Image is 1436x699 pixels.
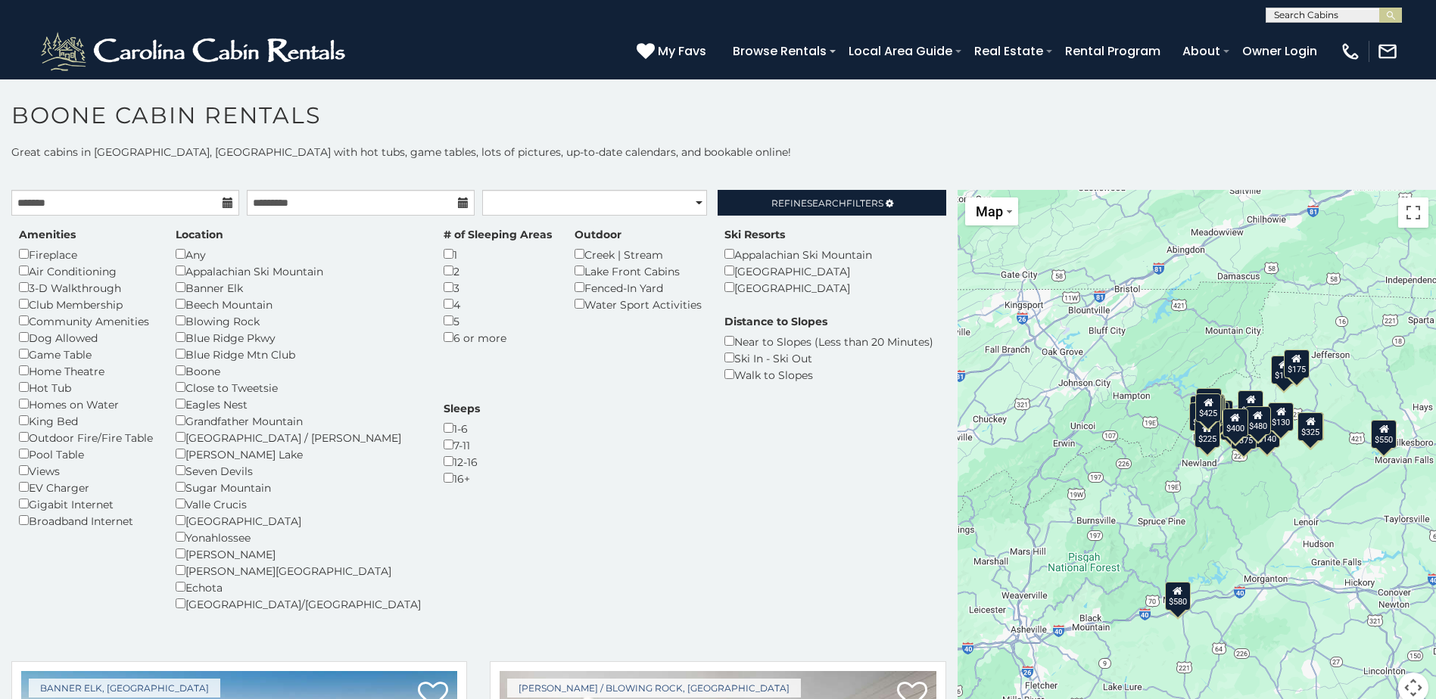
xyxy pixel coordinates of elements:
[1398,197,1428,228] button: Toggle fullscreen view
[724,314,827,329] label: Distance to Slopes
[724,227,785,242] label: Ski Resorts
[575,263,702,279] div: Lake Front Cabins
[176,529,421,545] div: Yonahlossee
[444,420,480,436] div: 1-6
[176,579,421,595] div: Echota
[771,197,883,209] span: Refine Filters
[19,412,153,429] div: King Bed
[1189,402,1215,431] div: $230
[967,38,1051,64] a: Real Estate
[1195,419,1220,448] div: $225
[176,246,421,263] div: Any
[176,263,421,279] div: Appalachian Ski Mountain
[724,333,933,349] div: Near to Slopes (Less than 20 Minutes)
[176,412,421,429] div: Grandfather Mountain
[444,436,480,453] div: 7-11
[1254,419,1280,448] div: $140
[1297,412,1323,441] div: $325
[1175,38,1228,64] a: About
[444,329,552,346] div: 6 or more
[176,429,421,446] div: [GEOGRAPHIC_DATA] / [PERSON_NAME]
[444,470,480,486] div: 16+
[176,346,421,362] div: Blue Ridge Mtn Club
[724,366,933,383] div: Walk to Slopes
[507,679,801,697] a: [PERSON_NAME] / Blowing Rock, [GEOGRAPHIC_DATA]
[444,263,552,279] div: 2
[724,246,872,263] div: Appalachian Ski Mountain
[176,296,421,312] div: Beech Mountain
[19,263,153,279] div: Air Conditioning
[19,462,153,479] div: Views
[725,38,834,64] a: Browse Rentals
[176,446,421,462] div: [PERSON_NAME] Lake
[176,562,421,579] div: [PERSON_NAME][GEOGRAPHIC_DATA]
[444,401,480,416] label: Sleeps
[19,329,153,346] div: Dog Allowed
[724,263,872,279] div: [GEOGRAPHIC_DATA]
[19,296,153,312] div: Club Membership
[724,279,872,296] div: [GEOGRAPHIC_DATA]
[19,446,153,462] div: Pool Table
[444,453,480,470] div: 12-16
[718,190,945,216] a: RefineSearchFilters
[19,396,153,412] div: Homes on Water
[444,312,552,329] div: 5
[29,679,220,697] a: Banner Elk, [GEOGRAPHIC_DATA]
[807,197,846,209] span: Search
[176,545,421,562] div: [PERSON_NAME]
[19,279,153,296] div: 3-D Walkthrough
[1244,406,1270,435] div: $480
[1268,402,1294,431] div: $130
[658,42,706,61] span: My Favs
[19,346,153,362] div: Game Table
[176,462,421,479] div: Seven Devils
[19,429,153,446] div: Outdoor Fire/Fire Table
[1058,38,1168,64] a: Rental Program
[19,362,153,379] div: Home Theatre
[176,312,421,329] div: Blowing Rock
[176,512,421,529] div: [GEOGRAPHIC_DATA]
[19,227,76,242] label: Amenities
[1283,349,1309,378] div: $175
[176,479,421,496] div: Sugar Mountain
[19,496,153,512] div: Gigabit Internet
[1196,388,1222,417] div: $125
[1270,356,1296,384] div: $175
[976,203,1003,219] span: Map
[176,496,421,512] div: Valle Crucis
[19,479,153,496] div: EV Charger
[444,279,552,296] div: 3
[575,296,702,312] div: Water Sport Activities
[444,296,552,312] div: 4
[19,512,153,529] div: Broadband Internet
[176,279,421,296] div: Banner Elk
[1165,582,1191,610] div: $580
[176,379,421,396] div: Close to Tweetsie
[176,362,421,379] div: Boone
[575,279,702,296] div: Fenced-In Yard
[1371,420,1397,449] div: $550
[1222,409,1248,437] div: $400
[1235,38,1325,64] a: Owner Login
[965,197,1018,225] button: Change map style
[1231,421,1257,449] div: $375
[1238,390,1263,419] div: $349
[176,329,421,346] div: Blue Ridge Pkwy
[444,227,552,242] label: # of Sleeping Areas
[19,312,153,329] div: Community Amenities
[1340,41,1361,62] img: phone-regular-white.png
[176,396,421,412] div: Eagles Nest
[575,227,621,242] label: Outdoor
[19,246,153,263] div: Fireplace
[19,379,153,396] div: Hot Tub
[841,38,960,64] a: Local Area Guide
[444,246,552,263] div: 1
[38,29,352,74] img: White-1-2.png
[637,42,710,61] a: My Favs
[575,246,702,263] div: Creek | Stream
[176,595,421,612] div: [GEOGRAPHIC_DATA]/[GEOGRAPHIC_DATA]
[1377,41,1398,62] img: mail-regular-white.png
[176,227,223,242] label: Location
[1298,412,1324,441] div: $297
[724,349,933,366] div: Ski In - Ski Out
